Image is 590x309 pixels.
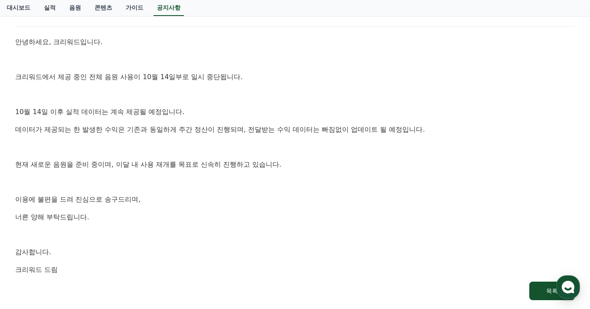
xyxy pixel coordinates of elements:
a: 홈 [3,239,56,260]
a: 목록 [15,282,575,300]
p: 안녕하세요, 크리워드입니다. [15,37,575,48]
p: 현재 새로운 음원을 준비 중이며, 이달 내 사용 재개를 목표로 신속히 진행하고 있습니다. [15,159,575,170]
div: 목록 [546,287,558,295]
p: 데이터가 제공되는 한 발생한 수익은 기존과 동일하게 주간 정산이 진행되며, 전달받는 수익 데이터는 빠짐없이 업데이트 될 예정입니다. [15,124,575,135]
p: 크리워드에서 제공 중인 전체 음원 사용이 10월 14일부로 일시 중단됩니다. [15,72,575,83]
a: 대화 [56,239,109,260]
p: 감사합니다. [15,247,575,258]
span: 대화 [77,252,87,259]
p: 10월 14일 이후 실적 데이터는 계속 제공될 예정입니다. [15,107,575,117]
p: 너른 양해 부탁드립니다. [15,212,575,223]
span: 홈 [27,252,32,258]
button: 목록 [529,282,575,300]
p: 이용에 불편을 드려 진심으로 송구드리며, [15,194,575,205]
a: 설정 [109,239,162,260]
p: 크리워드 드림 [15,264,575,275]
span: 설정 [130,252,140,258]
